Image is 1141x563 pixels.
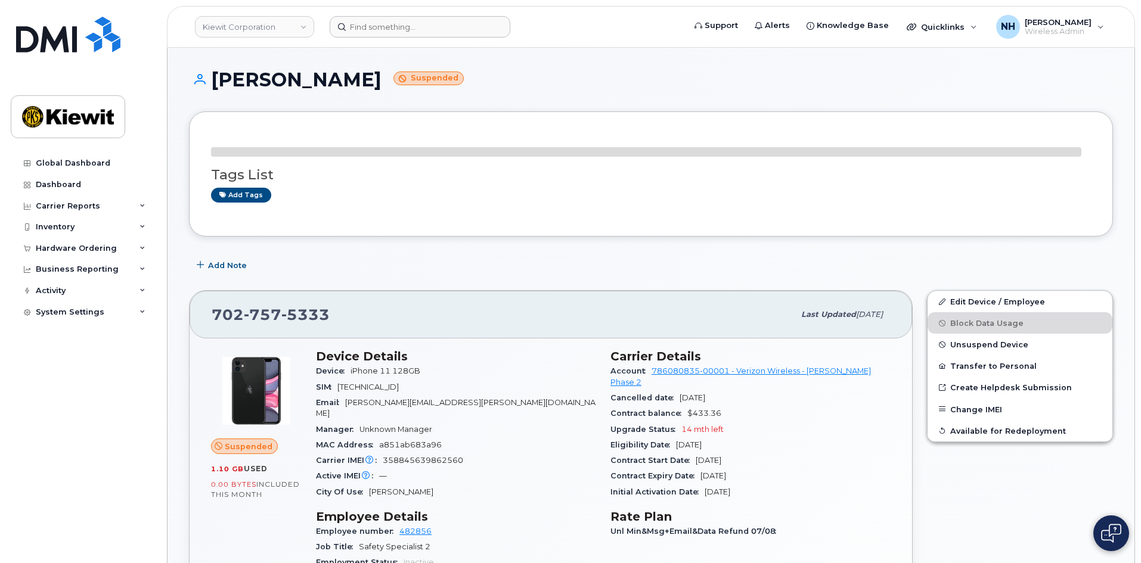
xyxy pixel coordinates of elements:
a: Edit Device / Employee [928,291,1112,312]
span: MAC Address [316,440,379,449]
span: 0.00 Bytes [211,480,256,489]
button: Change IMEI [928,399,1112,420]
button: Add Note [189,254,257,276]
span: Initial Activation Date [610,487,705,496]
span: a851ab683a96 [379,440,442,449]
span: [DATE] [676,440,702,449]
span: Unknown Manager [359,425,432,434]
span: Cancelled date [610,393,680,402]
button: Transfer to Personal [928,355,1112,377]
a: 786080835-00001 - Verizon Wireless - [PERSON_NAME] Phase 2 [610,366,871,386]
span: 5333 [281,306,330,324]
span: Upgrade Status [610,425,681,434]
span: 358845639862560 [383,456,463,465]
span: Suspended [225,441,272,452]
a: Create Helpdesk Submission [928,377,1112,398]
span: [DATE] [696,456,721,465]
span: SIM [316,382,337,391]
span: Contract balance [610,409,687,418]
h3: Carrier Details [610,349,891,363]
a: 482856 [399,527,432,536]
span: $433.36 [687,409,721,418]
span: Account [610,366,652,375]
span: Contract Start Date [610,456,696,465]
button: Block Data Usage [928,312,1112,334]
span: City Of Use [316,487,369,496]
span: Contract Expiry Date [610,471,700,480]
span: Unl Min&Msg+Email&Data Refund 07/08 [610,527,782,536]
h3: Tags List [211,167,1091,182]
span: Employee number [316,527,399,536]
span: Device [316,366,351,375]
button: Unsuspend Device [928,334,1112,355]
span: Unsuspend Device [950,340,1028,349]
span: [PERSON_NAME] [369,487,433,496]
span: Active IMEI [316,471,379,480]
span: Manager [316,425,359,434]
img: Open chat [1101,524,1121,543]
span: 14 mth left [681,425,724,434]
h1: [PERSON_NAME] [189,69,1113,90]
span: Add Note [208,260,247,271]
span: [PERSON_NAME][EMAIL_ADDRESS][PERSON_NAME][DOMAIN_NAME] [316,398,596,418]
span: Email [316,398,345,407]
h3: Device Details [316,349,596,363]
span: [DATE] [705,487,730,496]
span: [TECHNICAL_ID] [337,382,399,391]
span: 702 [212,306,330,324]
span: [DATE] [680,393,705,402]
span: Carrier IMEI [316,456,383,465]
span: Last updated [801,310,856,319]
a: Add tags [211,188,271,203]
span: iPhone 11 128GB [351,366,420,375]
span: Available for Redeployment [950,426,1066,435]
span: Eligibility Date [610,440,676,449]
img: iPhone_11.jpg [221,355,292,427]
button: Available for Redeployment [928,420,1112,441]
span: 757 [244,306,281,324]
span: Job Title [316,542,359,551]
span: 1.10 GB [211,465,244,473]
small: Suspended [393,71,464,85]
h3: Employee Details [316,509,596,524]
span: [DATE] [700,471,726,480]
span: Safety Specialist 2 [359,542,430,551]
h3: Rate Plan [610,509,891,524]
span: used [244,464,268,473]
span: [DATE] [856,310,883,319]
span: included this month [211,480,300,499]
span: — [379,471,387,480]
